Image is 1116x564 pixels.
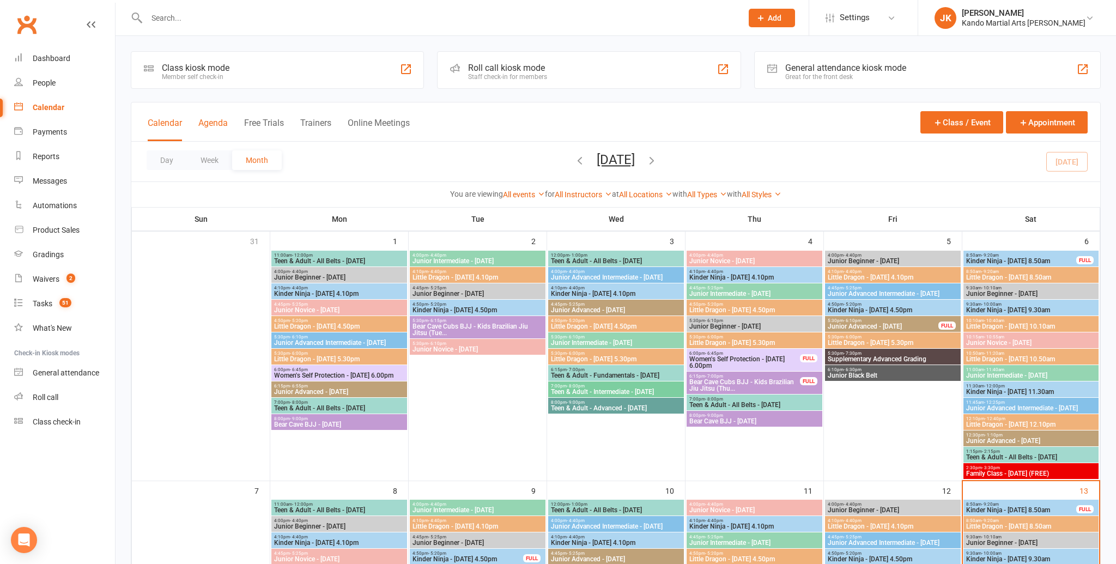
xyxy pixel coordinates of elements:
[844,335,862,339] span: - 6:00pm
[14,169,115,193] a: Messages
[705,413,723,418] span: - 9:00pm
[274,502,405,507] span: 11:00am
[742,190,781,199] a: All Styles
[428,253,446,258] span: - 4:40pm
[966,318,1096,323] span: 10:10am
[33,250,64,259] div: Gradings
[827,290,959,297] span: Junior Advanced Intermediate - [DATE]
[670,232,685,250] div: 3
[33,417,81,426] div: Class check-in
[550,290,682,297] span: Kinder Ninja - [DATE] 4.10pm
[966,307,1096,313] span: Kinder Ninja - [DATE] 9.30am
[844,351,862,356] span: - 7:30pm
[966,384,1096,389] span: 11:30am
[290,351,308,356] span: - 6:00pm
[14,242,115,267] a: Gradings
[689,379,800,392] span: Bear Cave Cubs BJJ - Kids Brazilian Jiu Jitsu (Thu...
[33,275,59,283] div: Waivers
[827,351,959,356] span: 5:30pm
[827,518,959,523] span: 4:10pm
[567,367,585,372] span: - 7:00pm
[550,372,682,379] span: Teen & Adult - Fundamentals - [DATE]
[428,286,446,290] span: - 5:25pm
[412,346,543,353] span: Junior Novice - [DATE]
[33,324,72,332] div: What's New
[966,470,1096,477] span: Family Class - [DATE] (FREE)
[984,335,1004,339] span: - 10:55am
[705,397,723,402] span: - 8:00pm
[274,302,405,307] span: 4:45pm
[689,290,820,297] span: Junior Intermediate - [DATE]
[985,433,1003,438] span: - 1:10pm
[290,318,308,323] span: - 5:20pm
[348,118,410,141] button: Online Meetings
[550,302,682,307] span: 4:45pm
[274,335,405,339] span: 5:30pm
[1079,481,1099,499] div: 13
[550,351,682,356] span: 5:30pm
[689,253,820,258] span: 4:00pm
[274,351,405,356] span: 5:30pm
[938,322,956,330] div: FULL
[550,518,682,523] span: 4:00pm
[33,226,80,234] div: Product Sales
[689,418,820,424] span: Bear Cave BJJ - [DATE]
[290,416,308,421] span: - 9:00pm
[550,367,682,372] span: 6:15pm
[984,384,1005,389] span: - 12:00pm
[966,269,1096,274] span: 8:50am
[689,397,820,402] span: 7:00pm
[844,318,862,323] span: - 6:10pm
[33,128,67,136] div: Payments
[550,389,682,395] span: Teen & Adult - Intermediate - [DATE]
[274,258,405,264] span: Teen & Adult - All Belts - [DATE]
[567,351,585,356] span: - 6:00pm
[14,385,115,410] a: Roll call
[982,449,1000,454] span: - 2:15pm
[827,372,959,379] span: Junior Black Belt
[14,193,115,218] a: Automations
[689,318,820,323] span: 5:30pm
[705,302,723,307] span: - 5:20pm
[274,339,405,346] span: Junior Advanced Intermediate - [DATE]
[270,208,409,231] th: Mon
[827,502,959,507] span: 4:00pm
[567,318,585,323] span: - 5:20pm
[274,318,405,323] span: 4:50pm
[824,208,962,231] th: Fri
[947,232,962,250] div: 5
[187,150,232,170] button: Week
[1084,232,1100,250] div: 6
[274,274,405,281] span: Junior Beginner - [DATE]
[966,286,1096,290] span: 9:30am
[550,307,682,313] span: Junior Advanced - [DATE]
[567,384,585,389] span: - 8:00pm
[14,410,115,434] a: Class kiosk mode
[428,302,446,307] span: - 5:20pm
[531,481,547,499] div: 9
[300,118,331,141] button: Trainers
[14,316,115,341] a: What's New
[274,323,405,330] span: Little Dragon - [DATE] 4.50pm
[981,286,1002,290] span: - 10:10am
[274,389,405,395] span: Junior Advanced - [DATE]
[966,449,1096,454] span: 1:15pm
[827,286,959,290] span: 4:45pm
[966,356,1096,362] span: Little Dragon - [DATE] 10.50am
[962,18,1085,28] div: Kando Martial Arts [PERSON_NAME]
[827,253,959,258] span: 4:00pm
[274,400,405,405] span: 7:00pm
[689,274,820,281] span: Kinder Ninja - [DATE] 4.10pm
[966,438,1096,444] span: Junior Advanced - [DATE]
[827,274,959,281] span: Little Dragon - [DATE] 4.10pm
[827,356,959,362] span: Supplementary Advanced Grading
[412,318,543,323] span: 5:30pm
[290,367,308,372] span: - 6:45pm
[412,290,543,297] span: Junior Beginner - [DATE]
[689,413,820,418] span: 8:00pm
[687,190,727,199] a: All Types
[844,502,862,507] span: - 4:40pm
[274,253,405,258] span: 11:00am
[920,111,1003,134] button: Class / Event
[412,253,543,258] span: 4:00pm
